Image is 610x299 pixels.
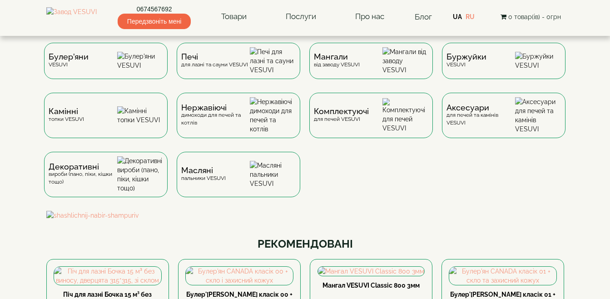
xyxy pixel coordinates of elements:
a: Товари [212,6,256,27]
a: Печідля лазні та сауни VESUVI Печі для лазні та сауни VESUVI [172,43,305,93]
div: вироби (пано, піки, кішки тощо) [49,163,117,186]
a: RU [466,13,475,20]
span: Печі [181,53,248,60]
div: VESUVI [446,53,486,68]
span: Буржуйки [446,53,486,60]
img: Булер'яни VESUVI [117,52,163,70]
div: для лазні та сауни VESUVI [181,53,248,68]
div: від заводу VESUVI [314,53,360,68]
div: димоходи для печей та котлів [181,104,250,127]
img: Булер'ян CANADA класік 00 + скло і захисний кожух [186,267,293,285]
span: Булер'яни [49,53,89,60]
img: Буржуйки VESUVI [515,52,561,70]
img: Булер'ян CANADA класік 01 + скло та захисний кожух [449,267,556,285]
a: Декоративнівироби (пано, піки, кішки тощо) Декоративні вироби (пано, піки, кішки тощо) [40,152,172,211]
span: 0 товар(ів) - 0грн [508,13,561,20]
a: Про нас [346,6,393,27]
a: Булер'яниVESUVI Булер'яни VESUVI [40,43,172,93]
a: UA [453,13,462,20]
div: для печей та камінів VESUVI [446,104,515,127]
img: Комплектуючі для печей VESUVI [382,98,428,133]
a: Послуги [277,6,325,27]
a: Мангал VESUVI Classic 800 3мм [322,282,420,289]
button: 0 товар(ів) - 0грн [498,12,564,22]
img: Камінні топки VESUVI [117,106,163,125]
span: Нержавіючі [181,104,250,111]
img: Мангали від заводу VESUVI [382,47,428,75]
img: Завод VESUVI [46,7,97,26]
a: Нержавіючідимоходи для печей та котлів Нержавіючі димоходи для печей та котлів [172,93,305,152]
img: Піч для лазні Бочка 15 м³ без виносу, дверцята 315*315, зі склом [54,267,161,285]
span: Мангали [314,53,360,60]
img: Декоративні вироби (пано, піки, кішки тощо) [117,156,163,193]
img: Мангал VESUVI Classic 800 3мм [318,267,424,276]
span: Аксесуари [446,104,515,111]
a: Блог [415,12,432,21]
img: shashlichnij-nabir-shampuriv [46,211,564,220]
a: Аксесуаридля печей та камінів VESUVI Аксесуари для печей та камінів VESUVI [437,93,570,152]
span: Камінні [49,108,84,115]
div: VESUVI [49,53,89,68]
span: Комплектуючі [314,108,369,115]
a: 0674567692 [118,5,191,14]
img: Масляні пальники VESUVI [250,161,296,188]
div: пальники VESUVI [181,167,226,182]
img: Печі для лазні та сауни VESUVI [250,47,296,75]
a: Мангаливід заводу VESUVI Мангали від заводу VESUVI [305,43,437,93]
span: Передзвоніть мені [118,14,191,29]
a: БуржуйкиVESUVI Буржуйки VESUVI [437,43,570,93]
div: топки VESUVI [49,108,84,123]
a: Комплектуючідля печей VESUVI Комплектуючі для печей VESUVI [305,93,437,152]
a: Масляніпальники VESUVI Масляні пальники VESUVI [172,152,305,211]
a: Каміннітопки VESUVI Камінні топки VESUVI [40,93,172,152]
div: для печей VESUVI [314,108,369,123]
img: Аксесуари для печей та камінів VESUVI [515,97,561,134]
img: Нержавіючі димоходи для печей та котлів [250,97,296,134]
span: Масляні [181,167,226,174]
span: Декоративні [49,163,117,170]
